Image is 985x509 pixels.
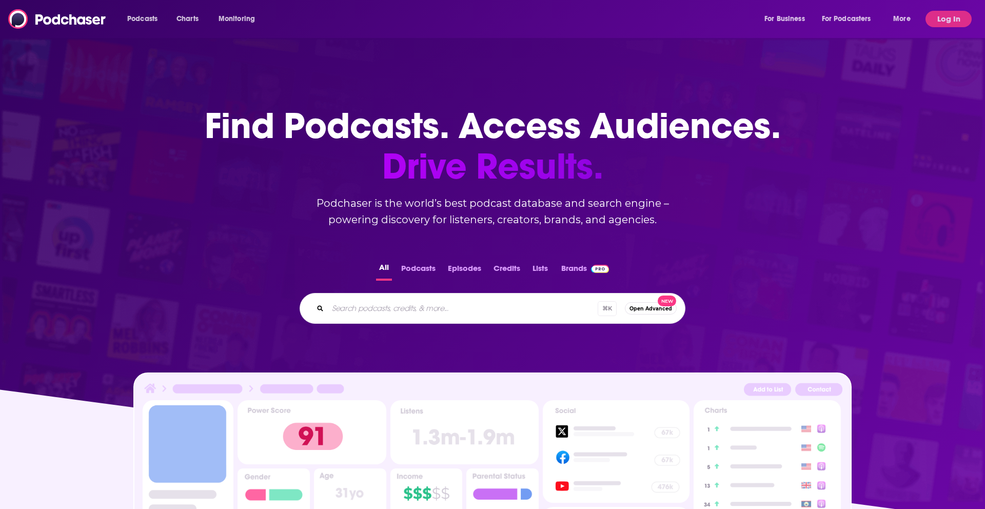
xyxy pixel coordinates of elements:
img: Podcast Insights Power score [238,400,386,464]
img: Podchaser - Follow, Share and Rate Podcasts [8,9,107,29]
img: Podcast Insights Header [143,382,842,400]
button: Podcasts [398,261,439,281]
img: Podchaser Pro [591,265,609,273]
button: Episodes [445,261,484,281]
img: Podcast Insights Listens [390,400,539,464]
a: Charts [170,11,205,27]
span: Drive Results. [205,146,781,187]
button: Open AdvancedNew [625,302,677,315]
span: Charts [176,12,199,26]
button: Lists [529,261,551,281]
button: open menu [886,11,923,27]
button: Credits [490,261,523,281]
button: open menu [757,11,818,27]
button: open menu [815,11,886,27]
span: Podcasts [127,12,157,26]
span: Open Advanced [629,306,672,311]
span: Monitoring [219,12,255,26]
span: For Podcasters [822,12,871,26]
h1: Find Podcasts. Access Audiences. [205,106,781,187]
button: Log In [925,11,972,27]
div: Search podcasts, credits, & more... [300,293,685,324]
span: ⌘ K [598,301,617,316]
span: For Business [764,12,805,26]
a: BrandsPodchaser Pro [561,261,609,281]
input: Search podcasts, credits, & more... [328,300,598,317]
button: open menu [211,11,268,27]
span: New [658,296,676,306]
button: All [376,261,392,281]
img: Podcast Socials [543,400,689,503]
h2: Podchaser is the world’s best podcast database and search engine – powering discovery for listene... [287,195,698,228]
button: open menu [120,11,171,27]
span: More [893,12,911,26]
